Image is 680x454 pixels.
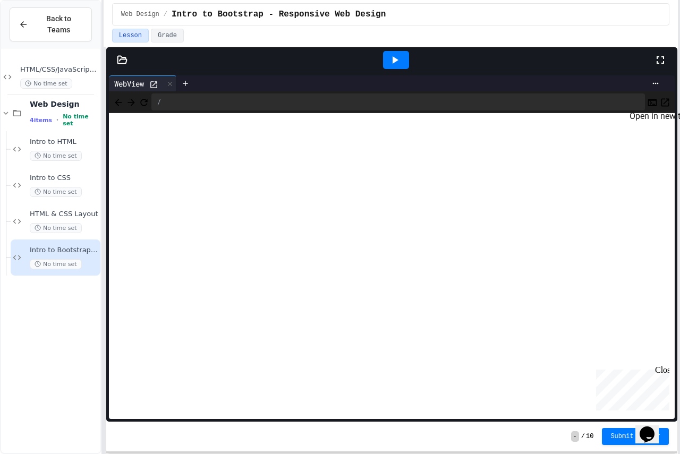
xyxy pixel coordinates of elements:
iframe: Web Preview [109,113,675,419]
span: No time set [63,113,98,127]
iframe: chat widget [592,365,669,410]
div: WebView [109,75,177,91]
button: Refresh [139,96,149,108]
button: Back to Teams [10,7,92,41]
button: Grade [151,29,184,42]
button: Lesson [112,29,149,42]
span: No time set [30,151,82,161]
span: 10 [586,432,593,441]
button: Submit Answer [602,428,669,445]
span: No time set [30,187,82,197]
span: HTML & CSS Layout [30,210,98,219]
span: Forward [126,95,137,108]
span: Back [113,95,124,108]
span: Intro to CSS [30,174,98,183]
span: / [164,10,167,19]
span: • [56,116,58,124]
div: / [151,93,645,110]
button: Console [647,96,658,108]
span: No time set [30,223,82,233]
span: - [571,431,579,442]
span: Back to Teams [35,13,83,36]
span: Intro to Bootstrap - Responsive Web Design [172,8,386,21]
span: No time set [20,79,72,89]
span: / [581,432,585,441]
span: 4 items [30,117,52,124]
iframe: chat widget [635,412,669,443]
span: Intro to Bootstrap - Responsive Web Design [30,246,98,255]
span: Web Design [121,10,159,19]
span: Web Design [30,99,98,109]
div: Chat with us now!Close [4,4,73,67]
div: WebView [109,78,149,89]
button: Open in new tab [660,96,670,108]
span: HTML/CSS/JavaScript Testing [20,65,98,74]
span: Intro to HTML [30,138,98,147]
span: Submit Answer [610,432,660,441]
span: No time set [30,259,82,269]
